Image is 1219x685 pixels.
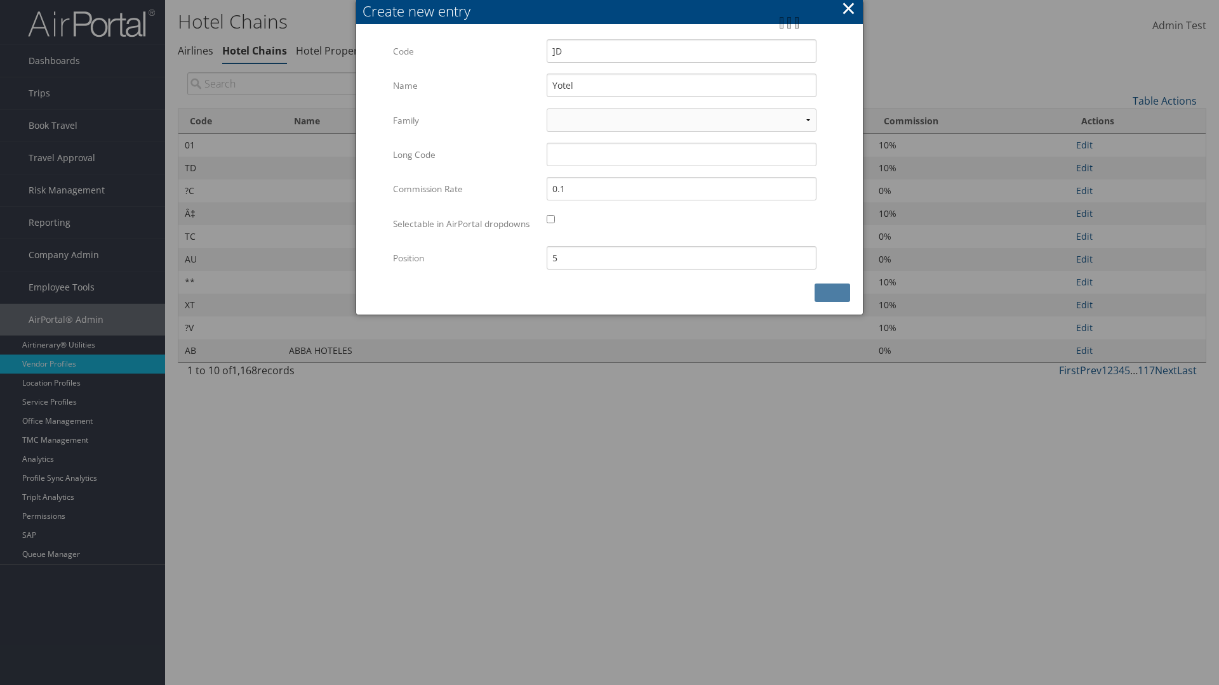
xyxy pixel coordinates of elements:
[363,1,863,21] div: Create new entry
[393,108,537,133] label: Family
[393,39,537,63] label: Code
[393,143,537,167] label: Long Code
[393,246,537,270] label: Position
[393,212,537,236] label: Selectable in AirPortal dropdowns
[393,74,537,98] label: Name
[393,177,537,201] label: Commission Rate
